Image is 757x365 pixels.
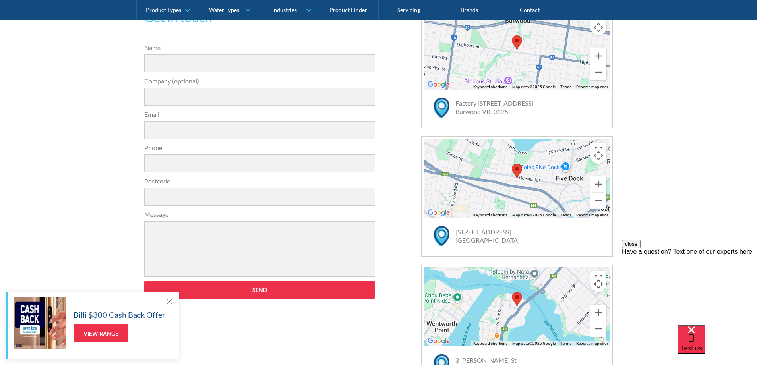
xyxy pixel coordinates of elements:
img: Google [426,208,452,218]
button: Zoom out [590,64,606,80]
label: Message [144,210,376,219]
div: Map pin [512,164,522,178]
label: Postcode [144,176,376,186]
a: [STREET_ADDRESS][GEOGRAPHIC_DATA] [455,228,520,244]
button: Zoom in [590,176,606,192]
form: Contact Form [140,43,379,307]
a: Factory [STREET_ADDRESS]Burwood VIC 3125 [455,99,533,115]
button: Zoom in [590,305,606,321]
a: Terms (opens in new tab) [560,341,571,346]
input: Send [144,281,376,299]
a: Open this area in Google Maps (opens a new window) [426,208,452,218]
span: Map data ©2025 Google [512,213,556,217]
a: Report a map error [576,213,608,217]
button: Map camera controls [590,276,606,292]
img: Billi $300 Cash Back Offer [14,297,66,349]
button: Zoom out [590,193,606,209]
img: map marker icon [434,98,449,118]
a: Report a map error [576,341,608,346]
div: Product Types [146,6,181,13]
button: Toggle fullscreen view [590,143,606,158]
img: Google [426,336,452,346]
iframe: podium webchat widget bubble [678,325,757,365]
button: Keyboard shortcuts [473,212,507,218]
div: Map pin [512,35,522,50]
iframe: podium webchat widget prompt [622,240,757,335]
label: Company (optional) [144,76,376,86]
button: Toggle fullscreen view [590,271,606,287]
label: Email [144,110,376,119]
button: Map camera controls [590,19,606,35]
a: Open this area in Google Maps (opens a new window) [426,79,452,90]
img: map marker icon [434,226,449,246]
button: Zoom out [590,321,606,337]
span: Map data ©2025 Google [512,341,556,346]
a: Open this area in Google Maps (opens a new window) [426,336,452,346]
div: Industries [272,6,297,13]
a: Terms (opens in new tab) [560,85,571,89]
a: Terms (opens in new tab) [560,213,571,217]
label: Phone [144,143,376,153]
button: Keyboard shortcuts [473,341,507,346]
h5: Billi $300 Cash Back Offer [74,309,165,321]
a: Report a map error [576,85,608,89]
div: Water Types [209,6,239,13]
button: Map camera controls [590,148,606,164]
span: Map data ©2025 Google [512,85,556,89]
label: Name [144,43,376,52]
button: Keyboard shortcuts [473,84,507,90]
a: View Range [74,324,128,342]
img: Google [426,79,452,90]
button: Zoom in [590,48,606,64]
div: Map pin [512,292,522,307]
